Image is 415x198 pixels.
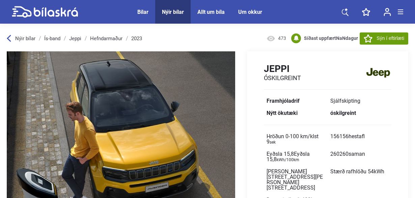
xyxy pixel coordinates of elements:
[339,151,349,157] font: 260
[339,133,349,140] font: 156
[270,140,276,145] font: sek
[267,151,310,163] font: Eyðsla 15,8
[374,168,384,175] font: kWh
[330,168,374,175] font: Stærð rafhlöðu 54
[349,151,365,157] font: saman
[349,133,365,140] font: hestafl
[278,35,286,41] font: 473
[267,133,319,145] font: Hröðun 0-100 km/klst 9
[44,36,60,41] a: Ís-band
[384,8,391,16] img: user-login.svg
[336,35,345,41] font: NaN
[267,168,315,180] font: [PERSON_NAME][STREET_ADDRESS]
[277,157,299,162] font: kWh/100km
[345,35,358,41] font: dagur
[267,110,298,116] font: Nýtt ökutæki
[267,151,294,157] font: Eyðsla 15,8
[44,35,60,42] font: Ís-band
[238,9,262,15] a: Um okkur
[330,133,339,140] font: 156
[267,174,323,191] font: [PERSON_NAME][STREET_ADDRESS]
[137,9,148,15] a: Bílar
[377,35,404,41] font: Sýn í eftirlæti
[197,9,225,15] a: Allt um bíla
[330,110,356,116] font: óskilgreint
[360,32,408,45] button: Sýn í eftirlæti
[15,35,35,42] font: Nýir bílar
[330,151,339,157] font: 260
[264,63,289,74] font: Jeppi
[69,35,81,42] font: Jeppi
[69,36,81,41] a: Jeppi
[267,98,300,104] font: Framhjóladrif
[90,35,122,42] font: Hefndarmaður
[330,98,360,104] font: Sjálfskipting
[90,36,122,41] a: Hefndarmaður
[131,36,142,41] a: 2023
[131,35,142,42] font: 2023
[162,9,184,15] a: Nýir bílar
[304,35,336,41] font: Síðast uppfært
[264,74,301,81] font: óskilgreint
